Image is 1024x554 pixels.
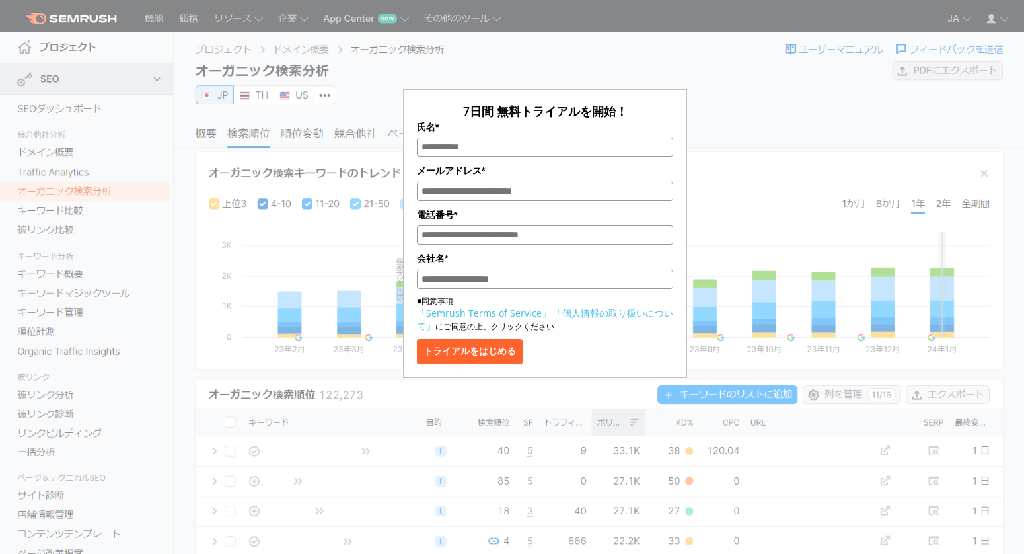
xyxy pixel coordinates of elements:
button: トライアルをはじめる [417,339,523,364]
a: 「個人情報の取り扱いについて」 [417,307,673,332]
label: メールアドレス* [417,163,673,178]
a: 「Semrush Terms of Service」 [417,307,551,319]
p: ■同意事項 にご同意の上、クリックください [417,296,673,333]
label: 電話番号* [417,208,673,222]
span: 7日間 無料トライアルを開始！ [463,103,628,119]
